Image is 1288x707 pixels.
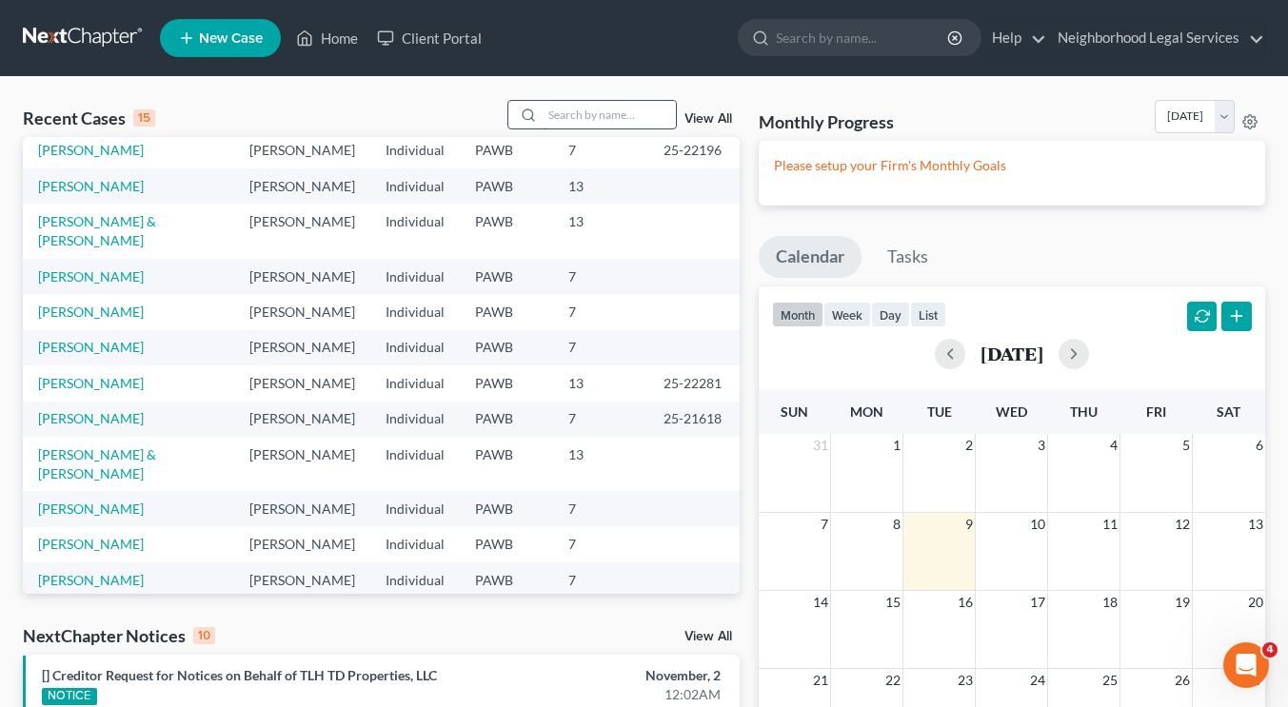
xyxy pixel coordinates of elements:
[370,259,460,294] td: Individual
[370,402,460,437] td: Individual
[1180,434,1192,457] span: 5
[370,294,460,329] td: Individual
[927,403,952,420] span: Tue
[553,204,648,258] td: 13
[1262,642,1278,658] span: 4
[460,437,553,491] td: PAWB
[38,339,144,355] a: [PERSON_NAME]
[648,365,740,401] td: 25-22281
[811,591,830,614] span: 14
[38,410,144,426] a: [PERSON_NAME]
[133,109,155,127] div: 15
[370,168,460,204] td: Individual
[956,591,975,614] span: 16
[460,491,553,526] td: PAWB
[1036,434,1047,457] span: 3
[982,21,1046,55] a: Help
[1100,669,1120,692] span: 25
[553,259,648,294] td: 7
[23,624,215,647] div: NextChapter Notices
[871,302,910,327] button: day
[460,259,553,294] td: PAWB
[234,330,370,365] td: [PERSON_NAME]
[38,501,144,517] a: [PERSON_NAME]
[234,259,370,294] td: [PERSON_NAME]
[981,344,1043,363] h2: [DATE]
[1254,434,1265,457] span: 6
[234,204,370,258] td: [PERSON_NAME]
[553,365,648,401] td: 13
[684,630,732,643] a: View All
[1173,513,1192,536] span: 12
[370,204,460,258] td: Individual
[553,527,648,562] td: 7
[553,491,648,526] td: 7
[1100,591,1120,614] span: 18
[460,204,553,258] td: PAWB
[234,365,370,401] td: [PERSON_NAME]
[1100,513,1120,536] span: 11
[1246,591,1265,614] span: 20
[1173,591,1192,614] span: 19
[819,513,830,536] span: 7
[553,562,648,598] td: 7
[38,536,144,552] a: [PERSON_NAME]
[234,402,370,437] td: [PERSON_NAME]
[370,133,460,168] td: Individual
[507,666,721,685] div: November, 2
[370,330,460,365] td: Individual
[956,669,975,692] span: 23
[811,434,830,457] span: 31
[811,669,830,692] span: 21
[963,513,975,536] span: 9
[42,688,97,705] div: NOTICE
[774,156,1250,175] p: Please setup your Firm's Monthly Goals
[1108,434,1120,457] span: 4
[193,627,215,644] div: 10
[553,168,648,204] td: 13
[370,365,460,401] td: Individual
[684,112,732,126] a: View All
[370,491,460,526] td: Individual
[460,168,553,204] td: PAWB
[1146,403,1166,420] span: Fri
[38,268,144,285] a: [PERSON_NAME]
[553,133,648,168] td: 7
[42,667,437,683] a: [] Creditor Request for Notices on Behalf of TLH TD Properties, LLC
[38,142,144,158] a: [PERSON_NAME]
[553,330,648,365] td: 7
[870,236,945,278] a: Tasks
[460,402,553,437] td: PAWB
[883,669,902,692] span: 22
[234,527,370,562] td: [PERSON_NAME]
[507,685,721,704] div: 12:02AM
[370,562,460,598] td: Individual
[234,133,370,168] td: [PERSON_NAME]
[850,403,883,420] span: Mon
[287,21,367,55] a: Home
[553,294,648,329] td: 7
[370,527,460,562] td: Individual
[1028,669,1047,692] span: 24
[234,294,370,329] td: [PERSON_NAME]
[648,133,740,168] td: 25-22196
[543,101,676,128] input: Search by name...
[23,107,155,129] div: Recent Cases
[996,403,1027,420] span: Wed
[781,403,808,420] span: Sun
[963,434,975,457] span: 2
[38,213,156,248] a: [PERSON_NAME] & [PERSON_NAME]
[1028,591,1047,614] span: 17
[460,133,553,168] td: PAWB
[910,302,946,327] button: list
[553,437,648,491] td: 13
[38,375,144,391] a: [PERSON_NAME]
[460,330,553,365] td: PAWB
[460,527,553,562] td: PAWB
[759,236,862,278] a: Calendar
[891,513,902,536] span: 8
[460,365,553,401] td: PAWB
[772,302,823,327] button: month
[1070,403,1098,420] span: Thu
[823,302,871,327] button: week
